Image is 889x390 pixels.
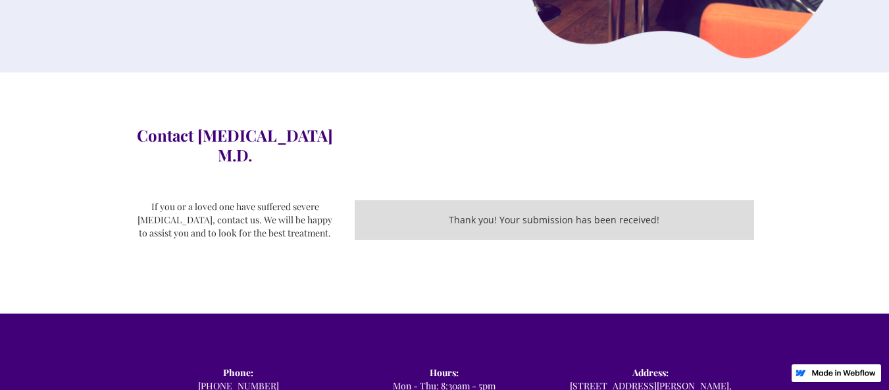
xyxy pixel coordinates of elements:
div: If you or a loved one have suffered severe [MEDICAL_DATA], contact us. We will be happy to assist... [136,200,335,240]
strong: Hours: ‍ [430,366,459,379]
div: Thank you! Your submission has been received! [368,213,741,227]
div: Email Form success [355,200,754,240]
h3: Contact [MEDICAL_DATA] M.D. [136,125,335,165]
strong: Phone: ‍ [223,366,253,379]
img: Made in Webflow [811,370,876,376]
strong: Address: ‍ [632,366,669,379]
